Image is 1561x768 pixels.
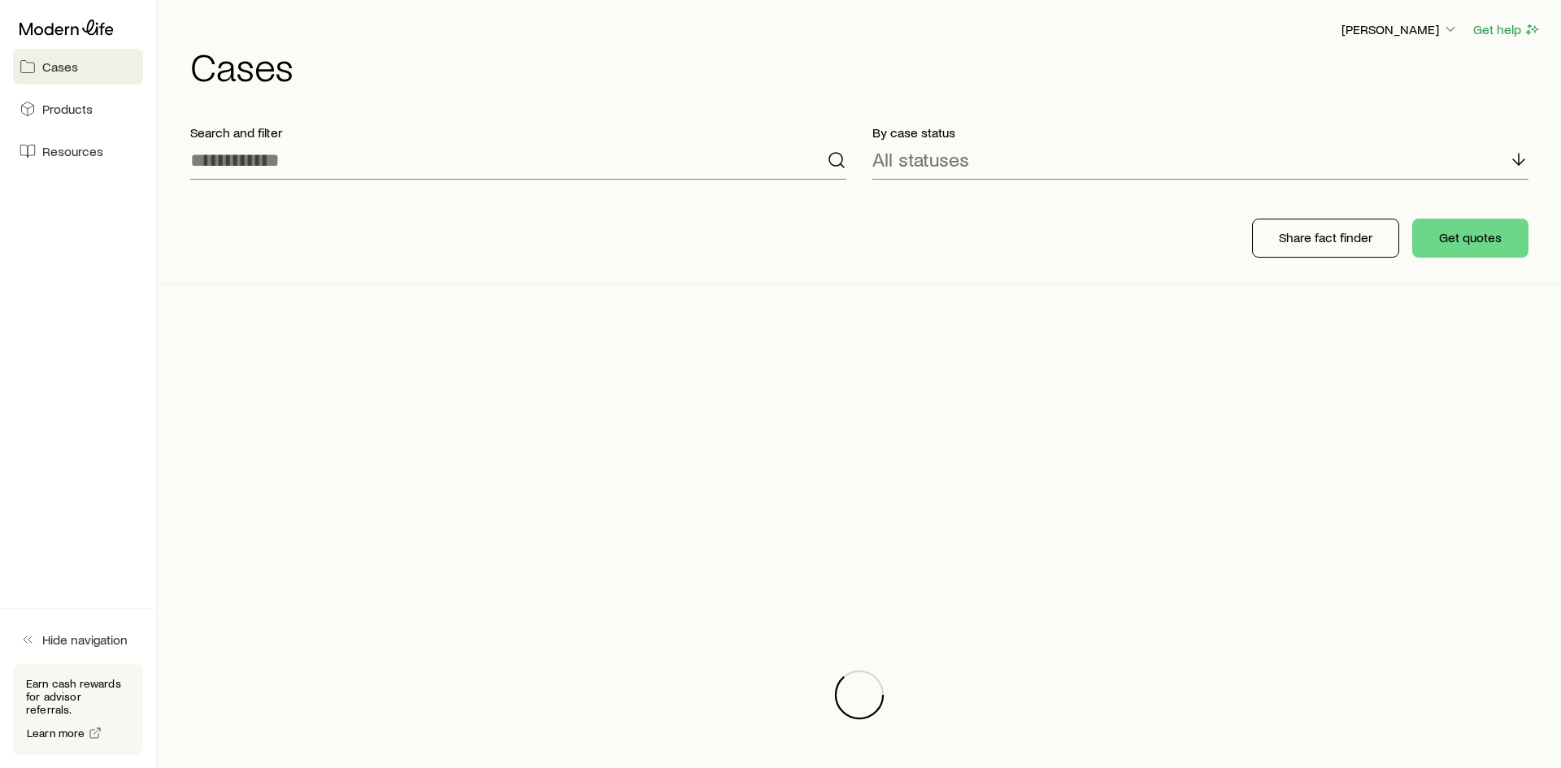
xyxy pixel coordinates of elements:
div: Earn cash rewards for advisor referrals.Learn more [13,664,143,755]
button: Share fact finder [1252,219,1399,258]
button: Hide navigation [13,622,143,657]
p: By case status [872,124,1528,141]
a: Cases [13,49,143,85]
h1: Cases [190,46,1541,85]
span: Resources [42,143,103,159]
button: [PERSON_NAME] [1341,20,1459,40]
span: Hide navigation [42,631,128,648]
p: Share fact finder [1279,229,1372,245]
span: Cases [42,59,78,75]
a: Products [13,91,143,127]
button: Get quotes [1412,219,1528,258]
span: Products [42,101,93,117]
button: Get help [1472,20,1541,39]
p: Earn cash rewards for advisor referrals. [26,677,130,716]
span: Learn more [27,727,85,739]
p: [PERSON_NAME] [1341,21,1459,37]
a: Resources [13,133,143,169]
p: All statuses [872,148,969,171]
p: Search and filter [190,124,846,141]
